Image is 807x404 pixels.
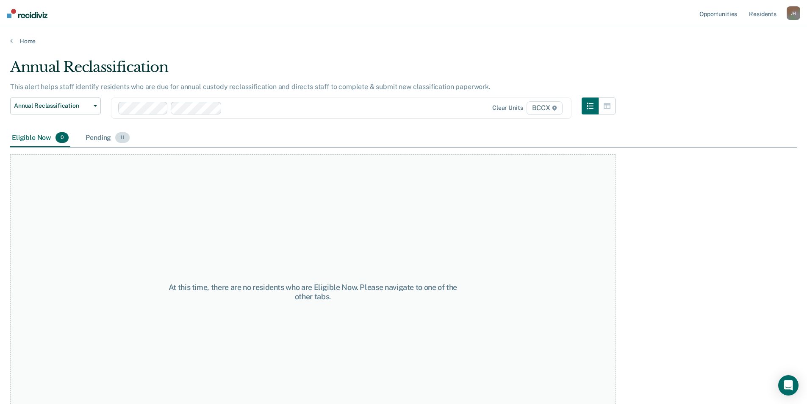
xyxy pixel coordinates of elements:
[115,132,130,143] span: 11
[10,129,70,148] div: Eligible Now0
[492,104,523,111] div: Clear units
[162,283,464,301] div: At this time, there are no residents who are Eligible Now. Please navigate to one of the other tabs.
[10,83,491,91] p: This alert helps staff identify residents who are due for annual custody reclassification and dir...
[787,6,800,20] div: J H
[14,102,90,109] span: Annual Reclassification
[10,59,616,83] div: Annual Reclassification
[7,9,47,18] img: Recidiviz
[84,129,131,148] div: Pending11
[778,375,799,396] div: Open Intercom Messenger
[55,132,69,143] span: 0
[10,37,797,45] a: Home
[527,101,563,115] span: BCCX
[787,6,800,20] button: JH
[10,98,101,114] button: Annual Reclassification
